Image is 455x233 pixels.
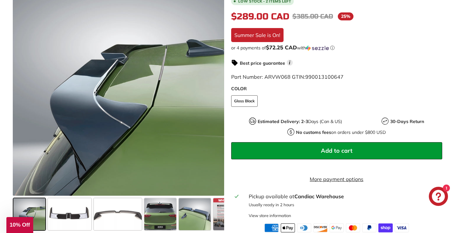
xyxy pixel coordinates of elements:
[6,217,33,233] div: 10% Off
[292,12,333,20] span: $385.00 CAD
[346,223,360,232] img: master
[266,44,297,51] span: $72.25 CAD
[427,187,450,208] inbox-online-store-chat: Shopify online store chat
[362,223,376,232] img: paypal
[321,147,353,154] span: Add to cart
[313,223,328,232] img: discover
[231,45,443,51] div: or 4 payments of with
[10,222,30,228] span: 10% Off
[305,74,344,80] span: 990013100647
[330,223,344,232] img: google_pay
[231,175,443,183] a: More payment options
[231,142,443,159] button: Add to cart
[258,119,308,124] strong: Estimated Delivery: 2-3
[294,193,344,200] strong: Candiac Warehouse
[249,202,439,208] p: Usually ready in 2 hours
[281,223,295,232] img: apple_pay
[395,223,409,232] img: visa
[249,213,291,219] div: View store information
[231,45,443,51] div: or 4 payments of$72.25 CADwithSezzle Click to learn more about Sezzle
[306,45,329,51] img: Sezzle
[240,60,285,66] strong: Best price guarantee
[296,129,331,135] strong: No customs fees
[231,74,344,80] span: Part Number: ARVW068 GTIN:
[296,129,386,136] p: on orders under $800 USD
[231,85,443,92] label: COLOR
[378,223,393,232] img: shopify_pay
[338,12,353,20] span: 25%
[390,119,424,124] strong: 30-Days Return
[249,193,439,200] div: Pickup available at
[297,223,311,232] img: diners_club
[287,60,293,66] span: i
[231,28,284,42] div: Summer Sale is On!
[264,223,279,232] img: american_express
[258,118,342,125] p: Days (Can & US)
[231,11,289,22] span: $289.00 CAD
